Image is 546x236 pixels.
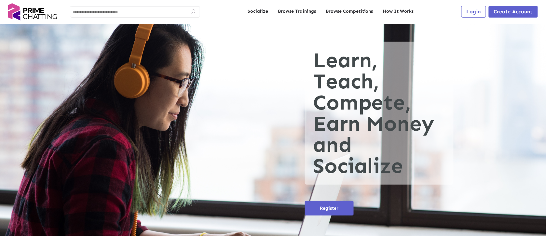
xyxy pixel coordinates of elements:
[248,8,268,15] a: Socialize
[278,8,316,15] a: Browse Trainings
[489,6,538,18] button: Create Account
[326,8,373,15] a: Browse Competitions
[8,3,57,20] img: logo
[494,8,533,15] span: Create Account
[467,8,481,15] span: Login
[305,201,354,216] button: Register
[320,205,339,211] span: Register
[305,42,454,185] h1: Learn, Teach, Compete, Earn Money and Socialize
[383,8,414,15] a: How It Works
[461,6,486,18] button: Login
